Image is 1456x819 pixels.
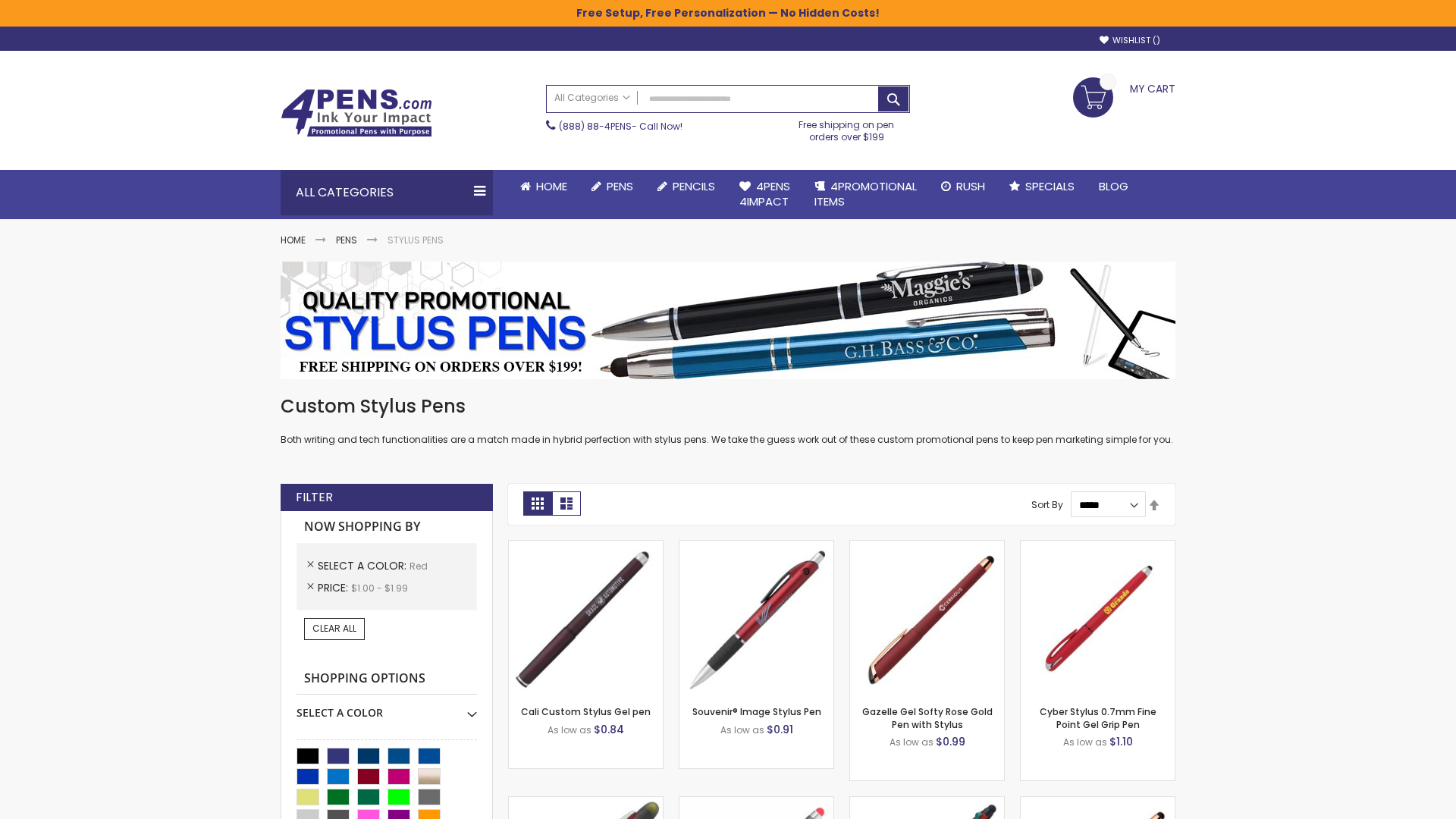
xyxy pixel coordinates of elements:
a: Gazelle Gel Softy Rose Gold Pen with Stylus - ColorJet-Red [1021,796,1175,809]
img: 4Pens Custom Pens and Promotional Products [281,89,432,137]
span: Blog [1099,178,1128,194]
img: Cyber Stylus 0.7mm Fine Point Gel Grip Pen-Red [1021,541,1175,695]
span: Specials [1025,178,1075,194]
a: Wishlist [1100,35,1160,46]
a: Rush [929,170,997,203]
div: Free shipping on pen orders over $199 [783,113,911,143]
a: All Categories [547,86,638,111]
span: Rush [956,178,985,194]
span: As low as [720,723,764,736]
strong: Shopping Options [297,663,477,695]
a: Pens [336,234,357,246]
strong: Filter [296,489,333,506]
span: As low as [1063,736,1107,748]
span: $1.00 - $1.99 [351,582,408,595]
a: Souvenir® Image Stylus Pen-Red [679,540,833,553]
a: Cyber Stylus 0.7mm Fine Point Gel Grip Pen [1040,705,1156,730]
span: Pens [607,178,633,194]
span: Price [318,580,351,595]
a: Cali Custom Stylus Gel pen [521,705,651,718]
a: 4Pens4impact [727,170,802,219]
img: Souvenir® Image Stylus Pen-Red [679,541,833,695]
div: All Categories [281,170,493,215]
img: Gazelle Gel Softy Rose Gold Pen with Stylus-Red [850,541,1004,695]
strong: Grid [523,491,552,516]
a: Home [508,170,579,203]
strong: Stylus Pens [388,234,444,246]
span: $0.84 [594,722,624,737]
span: Pencils [673,178,715,194]
a: Gazelle Gel Softy Rose Gold Pen with Stylus-Red [850,540,1004,553]
span: Clear All [312,622,356,635]
strong: Now Shopping by [297,511,477,543]
a: Specials [997,170,1087,203]
label: Sort By [1031,498,1063,511]
span: $0.99 [936,734,965,749]
span: Select A Color [318,558,409,573]
a: 4PROMOTIONALITEMS [802,170,929,219]
span: $1.10 [1109,734,1133,749]
a: Islander Softy Gel with Stylus - ColorJet Imprint-Red [679,796,833,809]
div: Both writing and tech functionalities are a match made in hybrid perfection with stylus pens. We ... [281,394,1175,447]
a: Pens [579,170,645,203]
div: Select A Color [297,695,477,720]
span: All Categories [554,92,630,104]
img: Stylus Pens [281,262,1175,379]
a: Gazelle Gel Softy Rose Gold Pen with Stylus [862,705,993,730]
h1: Custom Stylus Pens [281,394,1175,419]
span: Home [536,178,567,194]
a: Blog [1087,170,1141,203]
span: Red [409,560,428,573]
a: Home [281,234,306,246]
span: As low as [890,736,934,748]
span: $0.91 [767,722,793,737]
img: Cali Custom Stylus Gel pen-Red [509,541,663,695]
a: Souvenir® Image Stylus Pen [692,705,821,718]
a: Cali Custom Stylus Gel pen-Red [509,540,663,553]
a: (888) 88-4PENS [559,120,632,133]
span: 4Pens 4impact [739,178,790,209]
span: - Call Now! [559,120,682,133]
a: Clear All [304,618,365,639]
a: Souvenir® Jalan Highlighter Stylus Pen Combo-Red [509,796,663,809]
a: Orbitor 4 Color Assorted Ink Metallic Stylus Pens-Red [850,796,1004,809]
a: Pencils [645,170,727,203]
span: As low as [548,723,591,736]
a: Cyber Stylus 0.7mm Fine Point Gel Grip Pen-Red [1021,540,1175,553]
span: 4PROMOTIONAL ITEMS [814,178,917,209]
